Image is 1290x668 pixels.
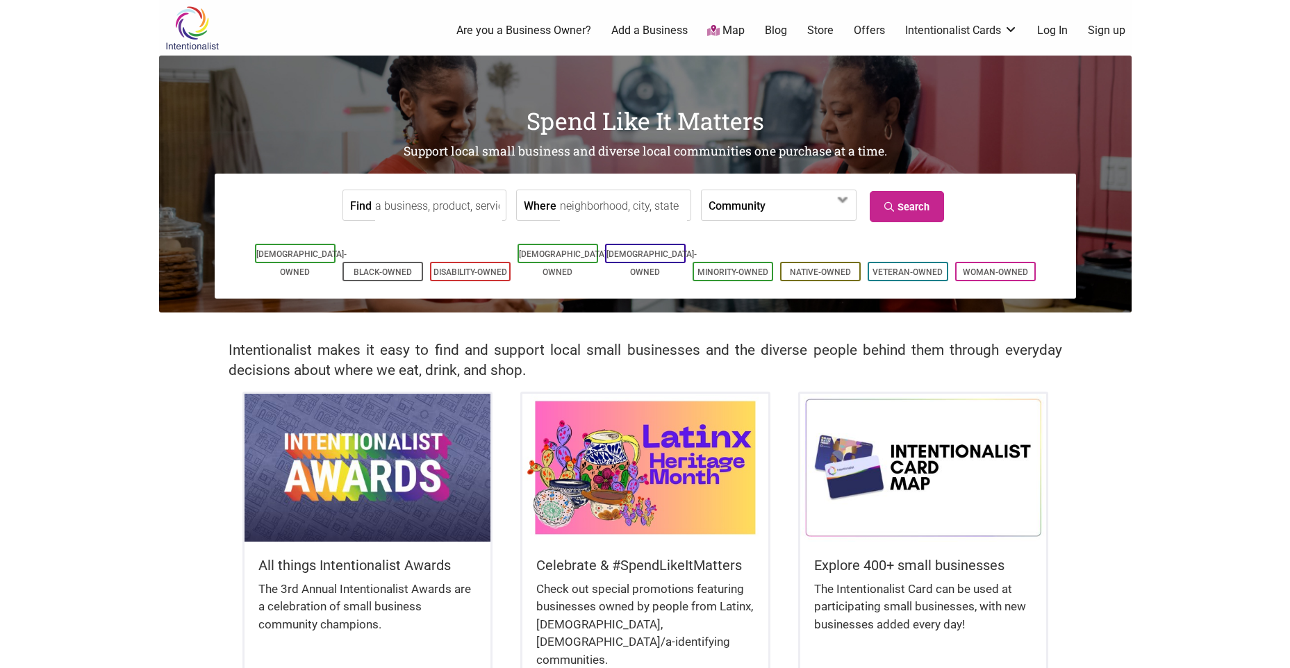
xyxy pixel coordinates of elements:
[159,143,1132,160] h2: Support local small business and diverse local communities one purchase at a time.
[159,104,1132,137] h1: Spend Like It Matters
[709,190,766,220] label: Community
[258,556,477,575] h5: All things Intentionalist Awards
[456,23,591,38] a: Are you a Business Owner?
[800,394,1046,541] img: Intentionalist Card Map
[256,249,347,277] a: [DEMOGRAPHIC_DATA]-Owned
[536,556,754,575] h5: Celebrate & #SpendLikeItMatters
[870,191,944,222] a: Search
[1088,23,1125,38] a: Sign up
[611,23,688,38] a: Add a Business
[707,23,745,39] a: Map
[814,581,1032,648] div: The Intentionalist Card can be used at participating small businesses, with new businesses added ...
[807,23,834,38] a: Store
[790,267,851,277] a: Native-Owned
[697,267,768,277] a: Minority-Owned
[433,267,507,277] a: Disability-Owned
[606,249,697,277] a: [DEMOGRAPHIC_DATA]-Owned
[814,556,1032,575] h5: Explore 400+ small businesses
[350,190,372,220] label: Find
[1037,23,1068,38] a: Log In
[522,394,768,541] img: Latinx / Hispanic Heritage Month
[905,23,1018,38] a: Intentionalist Cards
[963,267,1028,277] a: Woman-Owned
[245,394,490,541] img: Intentionalist Awards
[229,340,1062,381] h2: Intentionalist makes it easy to find and support local small businesses and the diverse people be...
[560,190,687,222] input: neighborhood, city, state
[375,190,502,222] input: a business, product, service
[873,267,943,277] a: Veteran-Owned
[159,6,225,51] img: Intentionalist
[519,249,609,277] a: [DEMOGRAPHIC_DATA]-Owned
[765,23,787,38] a: Blog
[258,581,477,648] div: The 3rd Annual Intentionalist Awards are a celebration of small business community champions.
[354,267,412,277] a: Black-Owned
[854,23,885,38] a: Offers
[524,190,556,220] label: Where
